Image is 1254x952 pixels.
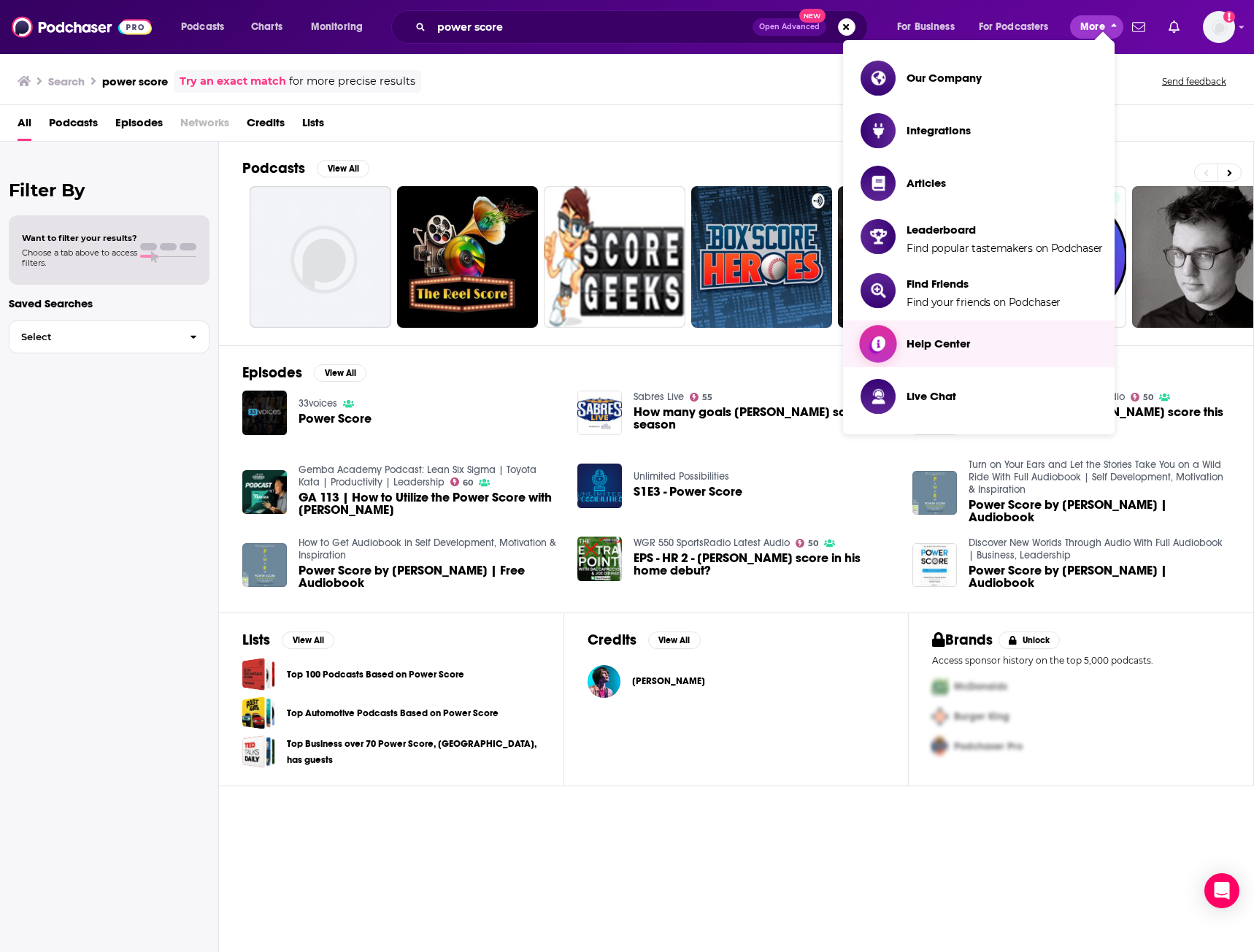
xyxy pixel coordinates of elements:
[634,470,729,483] a: Unlimited Possibilities
[887,15,973,39] button: open menu
[242,364,302,382] h2: Episodes
[634,406,895,431] a: How many goals will Owen Power score this season
[299,397,337,410] a: 33voices
[907,123,971,137] span: Integrations
[1203,11,1235,43] img: User Profile
[912,543,957,588] img: Power Score by Geoff Smart | Audiobook
[299,412,372,425] span: Power Score
[9,180,209,201] h2: Filter By
[282,632,334,649] button: View All
[907,71,982,85] span: Our Company
[648,632,701,649] button: View All
[912,471,957,515] a: Power Score by Alan Foster | Audiobook
[1080,17,1105,37] span: More
[954,680,1007,693] span: McDonalds
[588,631,636,649] h2: Credits
[22,233,137,243] span: Want to filter your results?
[577,537,622,581] img: EPS - HR 2 - Will Owen Power score in his home debut?
[979,17,1049,37] span: For Podcasters
[577,464,622,508] img: S1E3 - Power Score
[690,393,713,402] a: 55
[242,470,287,515] img: GA 113 | How to Utilize the Power Score with Jonathan Sands
[22,247,137,268] span: Choose a tab above to access filters.
[287,736,540,768] a: Top Business over 70 Power Score, [GEOGRAPHIC_DATA], has guests
[299,491,560,516] span: GA 113 | How to Utilize the Power Score with [PERSON_NAME]
[242,391,287,435] img: Power Score
[299,491,560,516] a: GA 113 | How to Utilize the Power Score with Jonathan Sands
[969,537,1223,561] a: Discover New Worlds Through Audio With Full Audiobook | Business, Leadership
[634,552,895,577] span: EPS - HR 2 - [PERSON_NAME] score in his home debut?
[753,18,826,36] button: Open AdvancedNew
[907,223,1103,237] span: Leaderboard
[242,735,275,768] a: Top Business over 70 Power Score, US, has guests
[251,17,282,37] span: Charts
[907,296,1061,309] span: Find your friends on Podchaser
[242,543,287,588] img: Power Score by Alan Foster | Free Audiobook
[299,564,560,589] span: Power Score by [PERSON_NAME] | Free Audiobook
[302,111,324,141] a: Lists
[577,391,622,435] img: How many goals will Owen Power score this season
[12,13,152,41] img: Podchaser - Follow, Share and Rate Podcasts
[242,159,369,177] a: PodcastsView All
[954,740,1023,753] span: Podchaser Pro
[317,160,369,177] button: View All
[171,15,243,39] button: open menu
[634,552,895,577] a: EPS - HR 2 - Will Owen Power score in his home debut?
[299,537,556,561] a: How to Get Audiobook in Self Development, Motivation & Inspiration
[702,394,712,401] span: 55
[299,464,536,488] a: Gemba Academy Podcast: Lean Six Sigma | Toyota Kata | Productivity | Leadership
[242,696,275,729] a: Top Automotive Podcasts Based on Power Score
[932,631,993,649] h2: Brands
[588,631,701,649] a: CreditsView All
[588,665,620,698] a: Jonny Greenwood
[969,564,1230,589] a: Power Score by Geoff Smart | Audiobook
[634,537,790,549] a: WGR 550 SportsRadio Latest Audio
[9,296,209,310] p: Saved Searches
[301,15,382,39] button: open menu
[907,337,970,350] span: Help Center
[926,732,954,761] img: Third Pro Logo
[242,631,334,649] a: ListsView All
[180,111,229,141] span: Networks
[969,499,1230,523] span: Power Score by [PERSON_NAME] | Audiobook
[1203,11,1235,43] button: Show profile menu
[18,111,31,141] a: All
[242,364,366,382] a: EpisodesView All
[49,111,98,141] span: Podcasts
[1143,394,1153,401] span: 50
[634,485,742,498] a: S1E3 - Power Score
[969,564,1230,589] span: Power Score by [PERSON_NAME] | Audiobook
[180,73,286,90] a: Try an exact match
[115,111,163,141] a: Episodes
[926,672,954,702] img: First Pro Logo
[463,480,473,486] span: 60
[431,15,753,39] input: Search podcasts, credits, & more...
[999,632,1061,649] button: Unlock
[299,564,560,589] a: Power Score by Alan Foster | Free Audiobook
[9,332,178,342] span: Select
[242,159,305,177] h2: Podcasts
[287,705,499,721] a: Top Automotive Podcasts Based on Power Score
[1158,75,1231,88] button: Send feedback
[907,277,1061,291] span: Find Friends
[242,631,270,649] h2: Lists
[48,74,85,88] h3: Search
[247,111,285,141] a: Credits
[634,406,895,431] span: How many goals [PERSON_NAME] score this season
[1131,393,1154,402] a: 50
[926,702,954,732] img: Second Pro Logo
[102,74,168,88] h3: power score
[634,391,684,403] a: Sabres Live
